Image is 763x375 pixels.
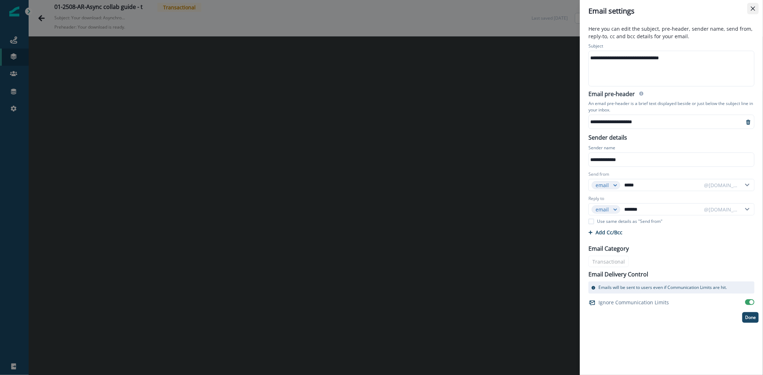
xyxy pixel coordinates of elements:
[596,181,610,189] div: email
[588,91,635,99] h2: Email pre-header
[588,171,609,177] label: Send from
[704,181,738,189] div: @[DOMAIN_NAME]
[745,119,751,125] svg: remove-preheader
[704,206,738,213] div: @[DOMAIN_NAME]
[742,312,759,323] button: Done
[584,132,631,142] p: Sender details
[588,43,603,51] p: Subject
[588,229,622,236] button: Add Cc/Bcc
[747,3,759,14] button: Close
[596,206,610,213] div: email
[598,284,727,291] p: Emails will be sent to users even if Communication Limits are hit.
[745,315,756,320] p: Done
[584,25,759,41] p: Here you can edit the subject, pre-header, sender name, send from, reply-to, cc and bcc details f...
[588,195,604,202] label: Reply to
[598,299,669,306] p: Ignore Communication Limits
[588,270,648,279] p: Email Delivery Control
[588,244,629,253] p: Email Category
[588,99,754,115] p: An email pre-header is a brief text displayed beside or just below the subject line in your inbox.
[597,218,662,225] p: Use same details as "Send from"
[588,6,754,16] div: Email settings
[588,145,615,152] p: Sender name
